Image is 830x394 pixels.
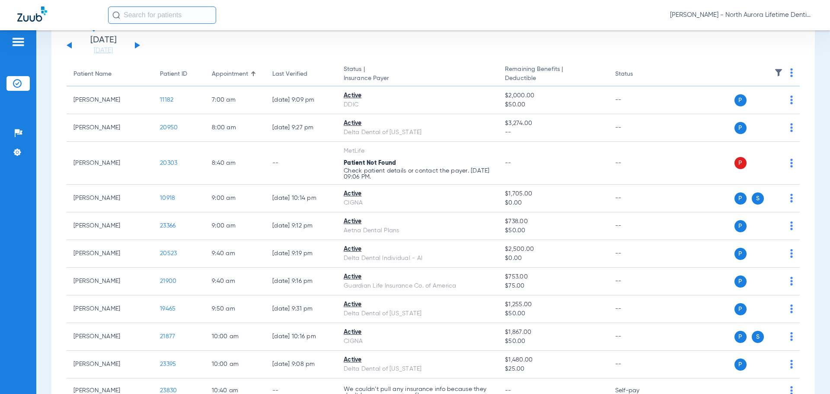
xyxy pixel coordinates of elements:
img: group-dot-blue.svg [790,159,793,167]
div: Guardian Life Insurance Co. of America [344,282,491,291]
span: $2,000.00 [505,91,601,100]
span: P [734,157,747,169]
div: Delta Dental Individual - AI [344,254,491,263]
span: Patient Not Found [344,160,396,166]
th: Status [608,62,667,86]
span: 23830 [160,388,177,394]
td: -- [608,268,667,295]
span: 23366 [160,223,176,229]
td: [DATE] 9:31 PM [265,295,337,323]
div: Aetna Dental Plans [344,226,491,235]
span: P [734,192,747,205]
td: -- [608,86,667,114]
td: 9:40 AM [205,240,265,268]
div: Delta Dental of [US_STATE] [344,309,491,318]
td: -- [608,295,667,323]
div: Active [344,189,491,199]
div: Patient Name [73,70,146,79]
span: 10918 [160,195,175,201]
div: Appointment [212,70,259,79]
th: Status | [337,62,498,86]
span: $1,705.00 [505,189,601,199]
img: Zuub Logo [17,6,47,22]
img: group-dot-blue.svg [790,332,793,341]
span: $50.00 [505,226,601,235]
span: $0.00 [505,254,601,263]
p: Check patient details or contact the payer. [DATE] 09:06 PM. [344,168,491,180]
td: [PERSON_NAME] [67,351,153,378]
span: Deductible [505,74,601,83]
td: 10:00 AM [205,351,265,378]
td: 10:00 AM [205,323,265,351]
td: [PERSON_NAME] [67,240,153,268]
input: Search for patients [108,6,216,24]
td: -- [608,323,667,351]
span: $25.00 [505,365,601,374]
span: $75.00 [505,282,601,291]
td: [DATE] 10:14 PM [265,185,337,212]
td: 9:00 AM [205,185,265,212]
div: Active [344,356,491,365]
td: 8:00 AM [205,114,265,142]
img: group-dot-blue.svg [790,123,793,132]
span: $1,867.00 [505,328,601,337]
span: $50.00 [505,309,601,318]
a: [DATE] [77,46,129,55]
span: -- [505,160,511,166]
div: Active [344,328,491,337]
img: Search Icon [112,11,120,19]
td: [PERSON_NAME] [67,86,153,114]
td: [PERSON_NAME] [67,295,153,323]
td: [PERSON_NAME] [67,142,153,185]
span: Insurance Payer [344,74,491,83]
th: Remaining Benefits | [498,62,608,86]
span: $50.00 [505,100,601,109]
span: P [734,248,747,260]
span: 21877 [160,333,175,340]
span: $3,274.00 [505,119,601,128]
td: -- [608,114,667,142]
td: [DATE] 9:27 PM [265,114,337,142]
span: $2,500.00 [505,245,601,254]
div: Active [344,217,491,226]
div: Active [344,91,491,100]
td: [PERSON_NAME] [67,114,153,142]
span: 20950 [160,125,178,131]
td: 9:00 AM [205,212,265,240]
div: Patient Name [73,70,112,79]
td: [DATE] 9:16 PM [265,268,337,295]
img: group-dot-blue.svg [790,194,793,202]
div: CIGNA [344,199,491,208]
span: $50.00 [505,337,601,346]
div: CIGNA [344,337,491,346]
span: $1,255.00 [505,300,601,309]
td: -- [608,212,667,240]
div: MetLife [344,147,491,156]
img: group-dot-blue.svg [790,96,793,104]
td: [DATE] 9:08 PM [265,351,337,378]
div: Delta Dental of [US_STATE] [344,365,491,374]
span: -- [505,128,601,137]
div: Patient ID [160,70,198,79]
td: [PERSON_NAME] [67,323,153,351]
span: P [734,122,747,134]
td: [PERSON_NAME] [67,268,153,295]
div: Appointment [212,70,248,79]
td: 9:40 AM [205,268,265,295]
span: 21900 [160,278,176,284]
td: -- [608,240,667,268]
td: -- [265,142,337,185]
td: [DATE] 9:12 PM [265,212,337,240]
span: 20303 [160,160,177,166]
span: $753.00 [505,272,601,282]
img: group-dot-blue.svg [790,68,793,77]
div: Active [344,245,491,254]
img: filter.svg [774,68,783,77]
div: DDIC [344,100,491,109]
div: Active [344,272,491,282]
span: -- [505,388,511,394]
div: Last Verified [272,70,330,79]
span: $0.00 [505,199,601,208]
td: [DATE] 9:09 PM [265,86,337,114]
td: -- [608,351,667,378]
